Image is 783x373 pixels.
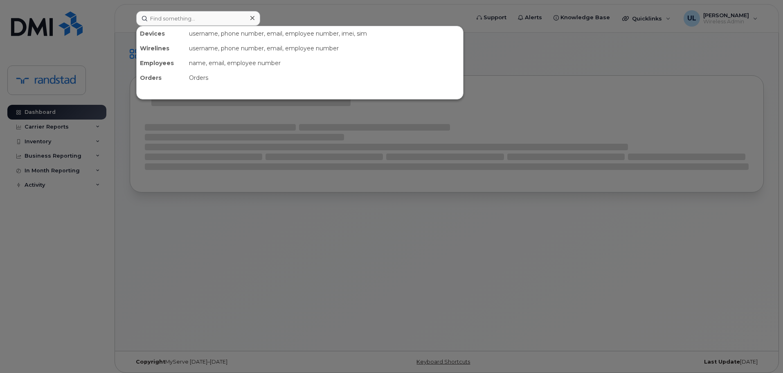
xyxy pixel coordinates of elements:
[186,70,463,85] div: Orders
[137,26,186,41] div: Devices
[137,70,186,85] div: Orders
[186,41,463,56] div: username, phone number, email, employee number
[137,41,186,56] div: Wirelines
[186,26,463,41] div: username, phone number, email, employee number, imei, sim
[186,56,463,70] div: name, email, employee number
[137,56,186,70] div: Employees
